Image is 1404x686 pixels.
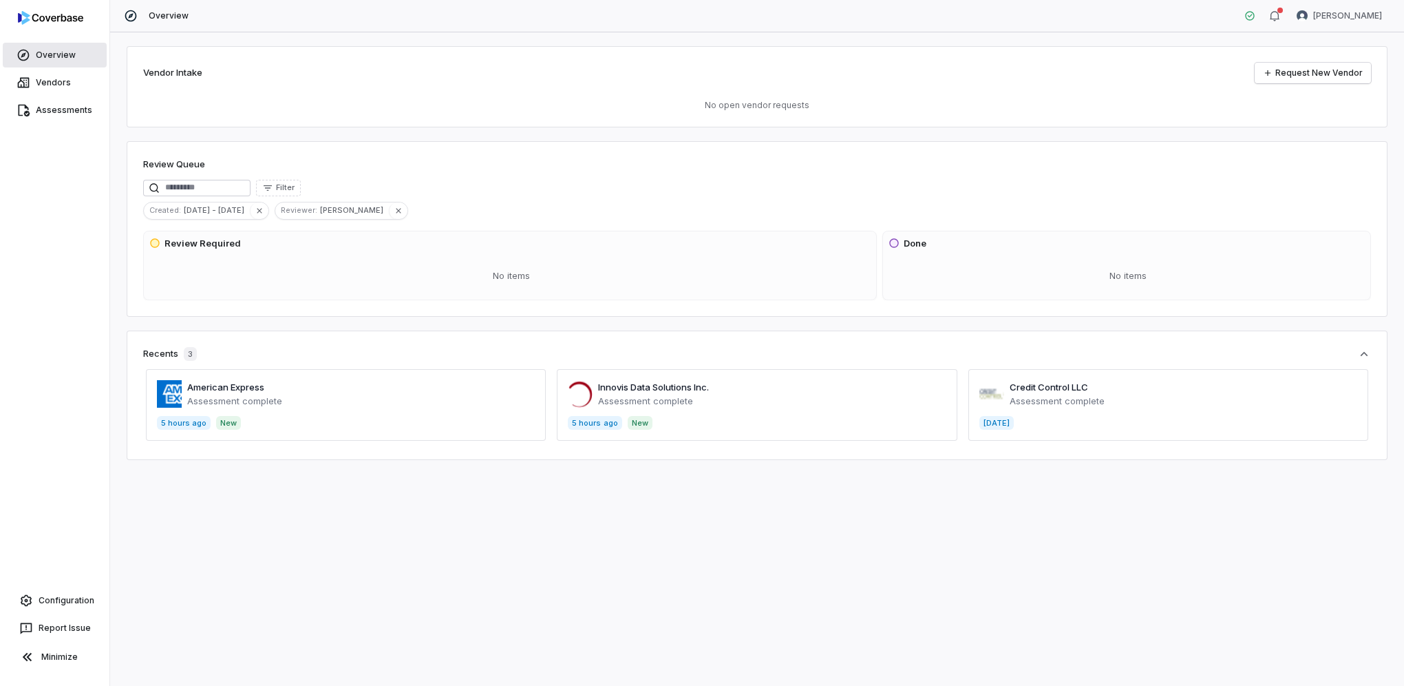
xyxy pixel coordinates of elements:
span: [DATE] - [DATE] [184,204,250,216]
span: Reviewer : [275,204,320,216]
h1: Review Queue [143,158,205,171]
span: Overview [149,10,189,21]
span: Created : [144,204,184,216]
button: Minimize [6,643,104,671]
span: Filter [276,183,295,193]
a: Innovis Data Solutions Inc. [598,382,709,393]
h2: Vendor Intake [143,66,202,80]
h3: Review Required [164,237,241,251]
span: [PERSON_NAME] [1313,10,1382,21]
a: Vendors [3,70,107,95]
p: No open vendor requests [143,100,1371,111]
a: Configuration [6,588,104,613]
span: 3 [184,347,197,361]
button: Recents3 [143,347,1371,361]
span: [PERSON_NAME] [320,204,389,216]
a: Credit Control LLC [1010,382,1088,393]
div: Recents [143,347,197,361]
a: American Express [187,382,264,393]
h3: Done [904,237,926,251]
a: Request New Vendor [1255,63,1371,83]
div: No items [149,258,873,294]
button: Michael Violante avatar[PERSON_NAME] [1288,6,1390,26]
img: Michael Violante avatar [1297,10,1308,21]
a: Assessments [3,98,107,123]
button: Report Issue [6,616,104,641]
a: Overview [3,43,107,67]
img: logo-D7KZi-bG.svg [18,11,83,25]
button: Filter [256,180,301,196]
div: No items [889,258,1368,294]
